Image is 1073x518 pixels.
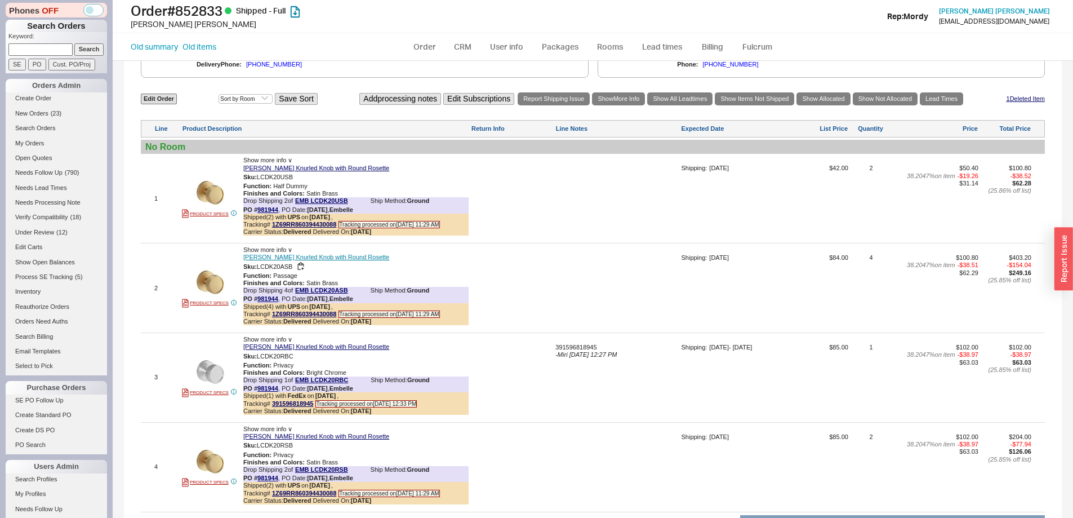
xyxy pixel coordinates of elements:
span: Tracking# [243,490,336,497]
div: [DATE] [709,165,729,172]
span: Carrier Status: [243,228,313,235]
div: ( 25.85 % off list) [981,277,1031,284]
span: LCDK20ASB [257,263,293,269]
a: CRM [446,37,479,57]
span: $102.00 [1009,344,1031,351]
span: $50.40 [959,165,978,171]
div: [PERSON_NAME] [PERSON_NAME] [131,19,540,30]
b: Embelle [330,206,353,213]
a: 1Z69RR860394430088 [272,490,336,497]
a: Lead times [634,37,691,57]
a: Open Quotes [6,152,107,164]
div: Satin Brass [243,280,469,287]
div: Price [893,125,978,132]
a: Report Shipping Issue [518,92,590,105]
a: Needs Processing Note [6,197,107,209]
b: [DATE] [351,318,371,325]
a: PRODUCT SPECS [182,299,229,308]
a: Edit Carts [6,241,107,253]
span: $102.00 [956,433,978,440]
span: Process SE Tracking [15,273,73,280]
b: PO # [243,385,278,392]
div: [PHONE_NUMBER] [246,61,302,68]
a: Old items [182,41,216,52]
div: Expected Date [682,125,784,132]
div: 1 [154,195,180,202]
div: Product Description [182,125,469,132]
span: $84.00 [786,254,848,330]
span: Delivered On: [313,497,372,504]
span: $63.03 [959,448,978,455]
span: Tracking processed on [DATE] 11:29 AM [339,490,439,497]
a: My Orders [6,138,107,149]
span: Function : [243,183,271,189]
a: PO Search [6,439,107,451]
span: $62.29 [959,269,978,276]
span: $102.00 [956,344,978,351]
div: Shipping: [681,254,707,262]
b: UPS [287,214,300,221]
span: $100.80 [1009,165,1031,171]
div: Shipped ( 2 ) with on , [243,214,469,221]
b: PO # [243,206,278,213]
a: Show Open Balances [6,256,107,268]
span: Carrier Status: [243,408,313,414]
span: $31.14 [959,180,978,187]
span: Tracking processed on [DATE] 11:29 AM [339,311,439,318]
a: Verify Compatibility(18) [6,211,107,223]
div: Bright Chrome [243,369,469,377]
div: Purchase Orders [6,381,107,395]
span: $63.03 [1012,359,1031,366]
div: Shipping: [681,165,707,172]
b: [DATE] [351,497,371,504]
div: , PO Date: , [243,475,353,482]
a: Edit Order [141,94,177,104]
a: New Orders(23) [6,108,107,119]
b: PO # [243,295,278,302]
b: Ground [407,377,430,383]
p: Keyword: [8,32,107,43]
span: - $38.51 [958,262,978,269]
span: ( 18 ) [70,214,82,220]
span: $85.00 [786,344,848,419]
span: Sku: [243,442,257,449]
a: Needs Lead Times [6,182,107,194]
span: LCDK20USB [257,173,293,180]
a: Create DS PO [6,424,107,436]
div: ( 25.85 % off list) [981,456,1031,463]
b: [DATE] [351,408,371,414]
b: Embelle [330,475,353,481]
b: Ground [407,287,429,294]
div: Return Info [471,125,554,132]
a: 981944 [257,206,278,213]
a: 1Z69RR860394430088 [272,311,336,317]
b: UPS [287,482,300,489]
input: Search [74,43,104,55]
b: [DATE] [309,482,330,489]
a: 1Z69RR860394430088 [272,221,336,228]
a: Under Review(12) [6,227,107,238]
div: 3 [154,374,180,381]
a: Billing [693,37,732,57]
a: Packages [534,37,587,57]
span: Function : [243,362,271,369]
a: 981944 [257,475,278,481]
input: Cust. PO/Proj [48,59,95,70]
button: Addprocessing notes [359,93,441,105]
img: BK-2_Satin_Brass_round02_ut9yxo [197,268,224,296]
a: Inventory [6,286,107,298]
a: Lead Times [920,92,963,105]
div: Delivery Phone: [157,61,242,68]
input: SE [8,59,26,70]
div: 4 [869,254,872,330]
a: EMB LCDK20RBC [295,377,348,385]
span: Tracking# [243,221,336,228]
b: [DATE] [309,214,330,221]
a: Search Orders [6,122,107,134]
div: Users Admin [6,460,107,473]
div: [DATE] - [DATE] [709,344,752,351]
span: Show more info ∨ [243,157,292,163]
h1: Order # 852833 [131,3,540,19]
b: Ground [407,466,429,473]
a: Needs Follow Up(790) [6,167,107,179]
